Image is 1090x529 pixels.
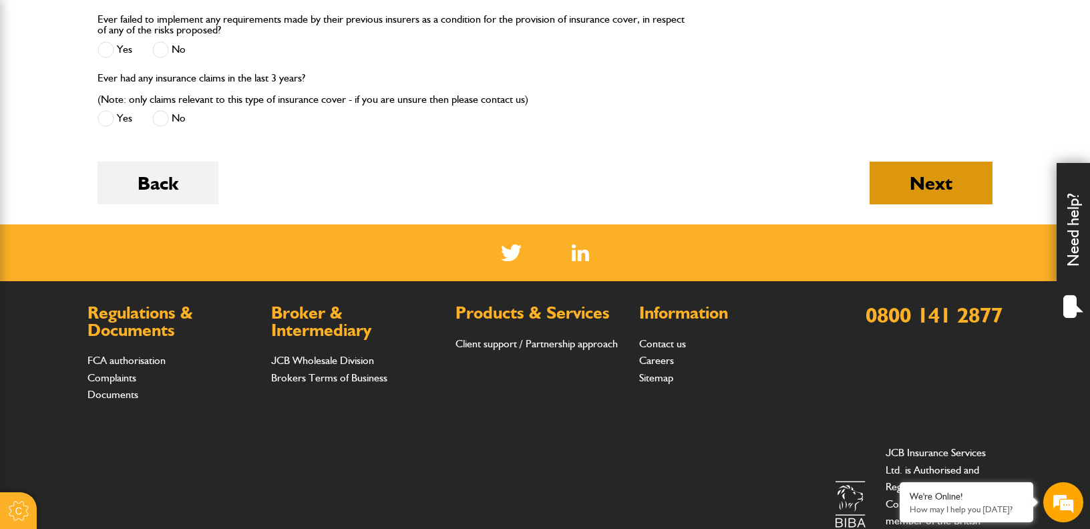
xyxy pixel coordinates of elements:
div: Need help? [1057,163,1090,330]
a: Careers [639,354,674,367]
p: How may I help you today? [910,504,1023,514]
a: Documents [87,388,138,401]
a: JCB Wholesale Division [271,354,374,367]
a: Client support / Partnership approach [456,337,618,350]
h2: Products & Services [456,305,626,322]
label: No [152,110,186,127]
label: Yes [98,41,132,58]
h2: Broker & Intermediary [271,305,441,339]
img: Linked In [572,244,590,261]
button: Next [870,162,992,204]
label: Ever had any insurance claims in the last 3 years? (Note: only claims relevant to this type of in... [98,73,528,105]
h2: Information [639,305,809,322]
a: Contact us [639,337,686,350]
label: No [152,41,186,58]
img: Twitter [501,244,522,261]
h2: Regulations & Documents [87,305,258,339]
a: LinkedIn [572,244,590,261]
a: Brokers Terms of Business [271,371,387,384]
a: 0800 141 2877 [866,302,1003,328]
a: Complaints [87,371,136,384]
div: We're Online! [910,491,1023,502]
button: Back [98,162,218,204]
label: Yes [98,110,132,127]
a: FCA authorisation [87,354,166,367]
a: Sitemap [639,371,673,384]
label: Ever failed to implement any requirements made by their previous insurers as a condition for the ... [98,14,687,35]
